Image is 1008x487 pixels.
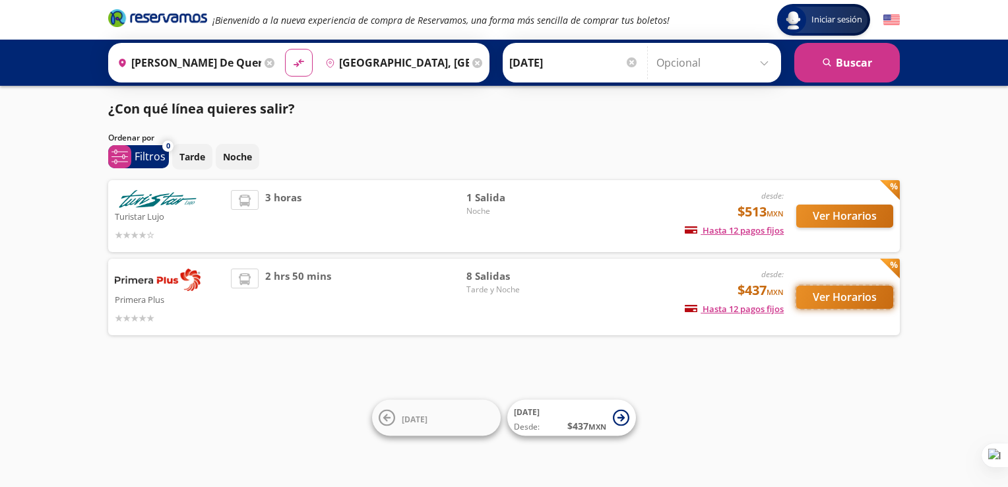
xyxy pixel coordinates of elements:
[135,148,166,164] p: Filtros
[588,422,606,432] small: MXN
[466,284,559,296] span: Tarde y Noche
[108,145,169,168] button: 0Filtros
[108,132,154,144] p: Ordenar por
[507,400,636,436] button: [DATE]Desde:$437MXN
[112,46,261,79] input: Buscar Origen
[738,280,784,300] span: $437
[372,400,501,436] button: [DATE]
[466,205,559,217] span: Noche
[509,46,639,79] input: Elegir Fecha
[767,287,784,297] small: MXN
[115,269,201,291] img: Primera Plus
[265,269,331,325] span: 2 hrs 50 mins
[738,202,784,222] span: $513
[761,190,784,201] em: desde:
[567,419,606,433] span: $ 437
[685,224,784,236] span: Hasta 12 pagos fijos
[796,286,893,309] button: Ver Horarios
[320,46,469,79] input: Buscar Destino
[108,8,207,32] a: Brand Logo
[767,209,784,218] small: MXN
[685,303,784,315] span: Hasta 12 pagos fijos
[212,14,670,26] em: ¡Bienvenido a la nueva experiencia de compra de Reservamos, una forma más sencilla de comprar tus...
[108,8,207,28] i: Brand Logo
[514,421,540,433] span: Desde:
[166,141,170,152] span: 0
[115,291,224,307] p: Primera Plus
[514,406,540,418] span: [DATE]
[656,46,774,79] input: Opcional
[172,144,212,170] button: Tarde
[466,269,559,284] span: 8 Salidas
[796,205,893,228] button: Ver Horarios
[402,413,427,424] span: [DATE]
[265,190,301,242] span: 3 horas
[223,150,252,164] p: Noche
[883,12,900,28] button: English
[115,208,224,224] p: Turistar Lujo
[806,13,867,26] span: Iniciar sesión
[466,190,559,205] span: 1 Salida
[108,99,295,119] p: ¿Con qué línea quieres salir?
[115,190,201,208] img: Turistar Lujo
[794,43,900,82] button: Buscar
[179,150,205,164] p: Tarde
[216,144,259,170] button: Noche
[761,269,784,280] em: desde:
